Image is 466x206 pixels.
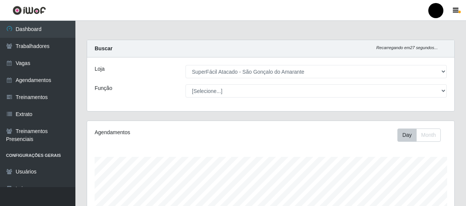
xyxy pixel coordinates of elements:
div: Toolbar with button groups [397,129,447,142]
label: Função [95,84,112,92]
strong: Buscar [95,45,112,51]
div: Agendamentos [95,129,235,136]
button: Day [397,129,417,142]
label: Loja [95,65,104,73]
i: Recarregando em 27 segundos... [376,45,438,50]
img: CoreUI Logo [12,6,46,15]
button: Month [416,129,441,142]
div: First group [397,129,441,142]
